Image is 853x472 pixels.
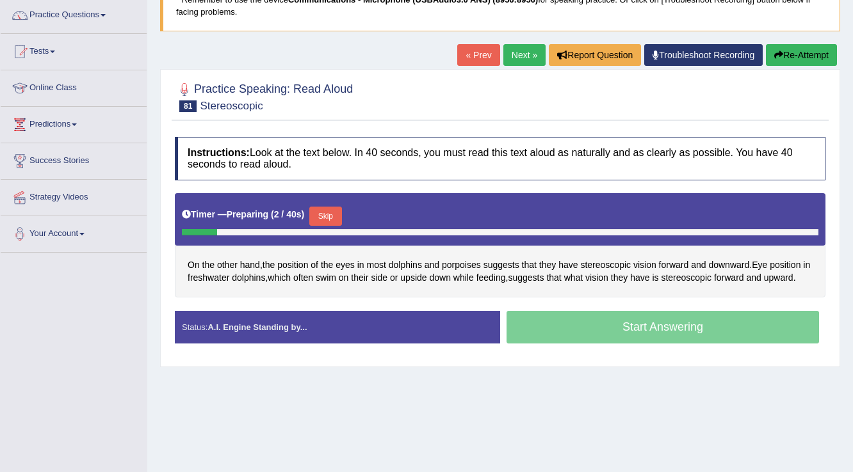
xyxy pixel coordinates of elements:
span: Click to see word definition [714,271,744,285]
span: Click to see word definition [351,271,368,285]
span: Click to see word definition [770,258,800,272]
span: Click to see word definition [580,258,631,272]
span: Click to see word definition [263,258,275,272]
h5: Timer — [182,210,304,219]
a: Your Account [1,216,147,248]
a: Strategy Videos [1,180,147,212]
span: Click to see word definition [429,271,450,285]
span: Click to see word definition [400,271,426,285]
b: Preparing [227,209,268,219]
div: , . , , . [175,193,825,297]
b: 2 / 40s [274,209,302,219]
span: Click to see word definition [611,271,628,285]
div: Status: [175,311,500,343]
span: 81 [179,100,197,112]
span: Click to see word definition [293,271,313,285]
span: Click to see word definition [389,258,422,272]
a: Predictions [1,107,147,139]
button: Re-Attempt [766,44,837,66]
span: Click to see word definition [752,258,767,272]
button: Skip [309,207,341,226]
span: Click to see word definition [483,258,519,272]
span: Click to see word definition [232,271,265,285]
span: Click to see word definition [336,258,355,272]
span: Click to see word definition [188,271,229,285]
span: Click to see word definition [188,258,200,272]
span: Click to see word definition [564,271,583,285]
a: Next » [503,44,546,66]
span: Click to see word definition [659,258,689,272]
span: Click to see word definition [367,258,386,272]
span: Click to see word definition [268,271,291,285]
small: Stereoscopic [200,100,263,112]
a: « Prev [457,44,500,66]
span: Click to see word definition [546,271,561,285]
span: Click to see word definition [746,271,761,285]
a: Troubleshoot Recording [644,44,763,66]
span: Click to see word definition [585,271,608,285]
span: Click to see word definition [321,258,333,272]
span: Click to see word definition [633,258,656,272]
b: ( [271,209,274,219]
h2: Practice Speaking: Read Aloud [175,80,353,112]
span: Click to see word definition [476,271,506,285]
b: ) [302,209,305,219]
span: Click to see word definition [522,258,537,272]
span: Click to see word definition [508,271,544,285]
span: Click to see word definition [661,271,711,285]
span: Click to see word definition [708,258,749,272]
span: Click to see word definition [539,258,556,272]
a: Tests [1,34,147,66]
h4: Look at the text below. In 40 seconds, you must read this text aloud as naturally and as clearly ... [175,137,825,180]
button: Report Question [549,44,641,66]
span: Click to see word definition [371,271,387,285]
span: Click to see word definition [691,258,706,272]
span: Click to see word definition [277,258,308,272]
span: Click to see word definition [217,258,238,272]
span: Click to see word definition [453,271,474,285]
b: Instructions: [188,147,250,158]
span: Click to see word definition [425,258,439,272]
span: Click to see word definition [316,271,336,285]
span: Click to see word definition [357,258,364,272]
span: Click to see word definition [390,271,398,285]
span: Click to see word definition [311,258,318,272]
span: Click to see word definition [202,258,215,272]
span: Click to see word definition [652,271,658,285]
span: Click to see word definition [630,271,649,285]
strong: A.I. Engine Standing by... [207,322,307,332]
span: Click to see word definition [442,258,481,272]
span: Click to see word definition [803,258,810,272]
span: Click to see word definition [339,271,349,285]
a: Online Class [1,70,147,102]
span: Click to see word definition [240,258,260,272]
span: Click to see word definition [558,258,578,272]
a: Success Stories [1,143,147,175]
span: Click to see word definition [764,271,793,285]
